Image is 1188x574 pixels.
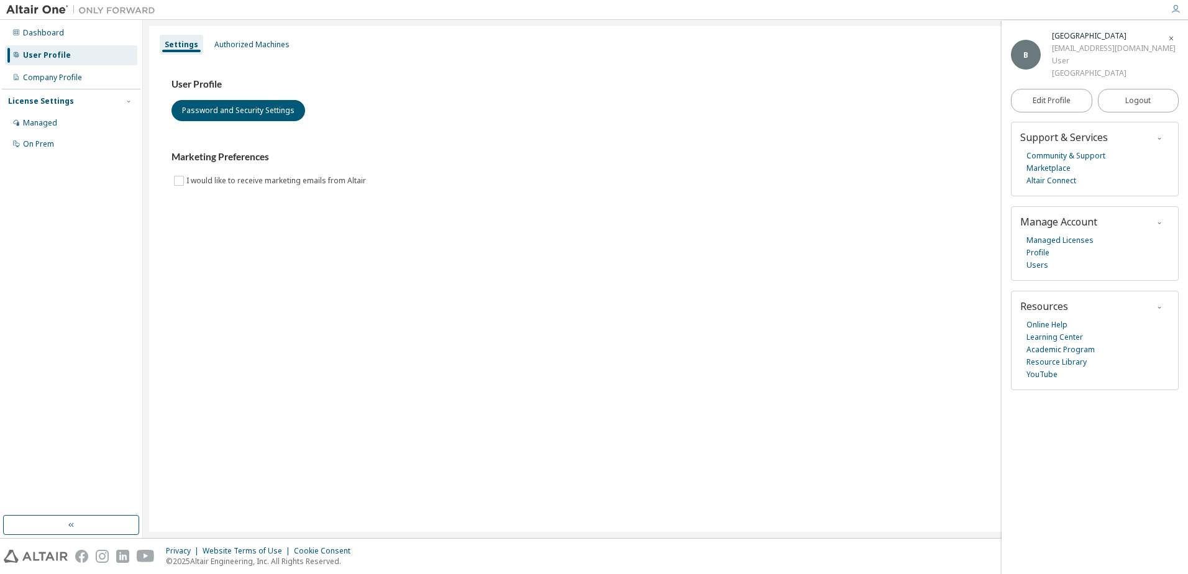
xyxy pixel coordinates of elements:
[186,173,368,188] label: I would like to receive marketing emails from Altair
[1026,259,1048,271] a: Users
[4,550,68,563] img: altair_logo.svg
[1026,175,1076,187] a: Altair Connect
[1026,247,1049,259] a: Profile
[1026,356,1087,368] a: Resource Library
[23,73,82,83] div: Company Profile
[171,78,1159,91] h3: User Profile
[1052,42,1176,55] div: [EMAIL_ADDRESS][DOMAIN_NAME]
[1026,331,1083,344] a: Learning Center
[1026,319,1067,331] a: Online Help
[23,118,57,128] div: Managed
[166,556,358,567] p: © 2025 Altair Engineering, Inc. All Rights Reserved.
[75,550,88,563] img: facebook.svg
[1026,234,1094,247] a: Managed Licenses
[171,100,305,121] button: Password and Security Settings
[1026,162,1071,175] a: Marketplace
[96,550,109,563] img: instagram.svg
[1026,368,1058,381] a: YouTube
[23,50,71,60] div: User Profile
[1020,215,1097,229] span: Manage Account
[23,139,54,149] div: On Prem
[166,546,203,556] div: Privacy
[203,546,294,556] div: Website Terms of Use
[1033,96,1071,106] span: Edit Profile
[1026,344,1095,356] a: Academic Program
[1026,150,1105,162] a: Community & Support
[165,40,198,50] div: Settings
[1052,67,1176,80] div: [GEOGRAPHIC_DATA]
[1098,89,1179,112] button: Logout
[1052,55,1176,67] div: User
[1011,89,1092,112] a: Edit Profile
[1023,50,1028,60] span: B
[116,550,129,563] img: linkedin.svg
[1052,30,1176,42] div: BOSUNG PARK
[23,28,64,38] div: Dashboard
[1020,299,1068,313] span: Resources
[137,550,155,563] img: youtube.svg
[1125,94,1151,107] span: Logout
[294,546,358,556] div: Cookie Consent
[8,96,74,106] div: License Settings
[214,40,290,50] div: Authorized Machines
[6,4,162,16] img: Altair One
[1020,130,1108,144] span: Support & Services
[171,151,1159,163] h3: Marketing Preferences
